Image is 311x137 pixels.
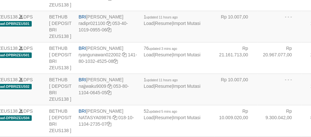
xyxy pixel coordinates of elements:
span: | | [144,77,200,89]
td: - - - [258,74,302,105]
td: Rp 9.300.042,00 [258,105,302,136]
a: Resume [155,21,172,26]
td: [PERSON_NAME] 018-10-1104-2735-07 [76,105,141,136]
td: [PERSON_NAME] 053-80-1104-0645-05 [76,74,141,105]
a: Copy ryangunawan022002 to clipboard [122,52,127,57]
td: BETHUB [ DEPOSIT BRI ZEUS138 ] [47,74,76,105]
span: updated 3 mins ago [149,47,177,51]
a: Import Mutasi [173,84,201,89]
a: Copy 053801104064505 to clipboard [107,90,111,95]
td: [PERSON_NAME] 141-80-1032-4525-08 [76,42,141,74]
a: Resume [155,84,172,89]
td: Rp 10.009.020,00 [214,105,258,136]
a: Load [144,21,154,26]
a: Copy radipr021100 to clipboard [106,21,111,26]
span: 1 [144,14,178,19]
a: Import Mutasi [173,115,201,120]
a: Load [144,52,154,57]
a: najjwaku9009 [79,84,106,89]
span: | | [144,14,200,26]
td: Rp 10.007,00 [214,74,258,105]
a: Copy najjwaku9009 to clipboard [107,84,112,89]
td: BETHUB [ DEPOSIT BRI ZEUS138 ] [47,11,76,42]
span: 52 [144,108,177,114]
span: updated 11 hours ago [146,16,178,19]
a: Load [144,84,154,89]
a: Load [144,115,154,120]
span: updated 5 mins ago [149,110,177,113]
span: BRI [79,14,86,19]
a: Copy 141801032452508 to clipboard [113,59,118,64]
td: Rp 10.007,00 [214,11,258,42]
a: Import Mutasi [173,52,201,57]
span: updated 11 hours ago [146,78,178,82]
span: | | [144,46,200,57]
a: Copy 053401019095506 to clipboard [107,27,111,32]
a: Copy 018101104273507 to clipboard [107,121,111,127]
td: [PERSON_NAME] 053-40-1019-0955-06 [76,11,141,42]
a: Import Mutasi [173,21,201,26]
span: 76 [144,46,177,51]
a: NATASYA09876 [79,115,111,120]
a: Copy NATASYA09876 to clipboard [113,115,117,120]
span: BRI [79,77,86,82]
td: BETHUB [ DEPOSIT BRI ZEUS138 ] [47,105,76,136]
span: | | [144,108,200,120]
td: Rp 20.967.077,00 [258,42,302,74]
td: Rp 21.161.713,00 [214,42,258,74]
a: radipr021100 [79,21,106,26]
span: BRI [79,108,86,114]
td: - - - [258,11,302,42]
span: BRI [79,46,86,51]
td: BETHUB [ DEPOSIT BRI ZEUS138 ] [47,42,76,74]
a: Resume [155,52,172,57]
a: ryangunawan022002 [79,52,121,57]
a: Resume [155,115,172,120]
span: 1 [144,77,178,82]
